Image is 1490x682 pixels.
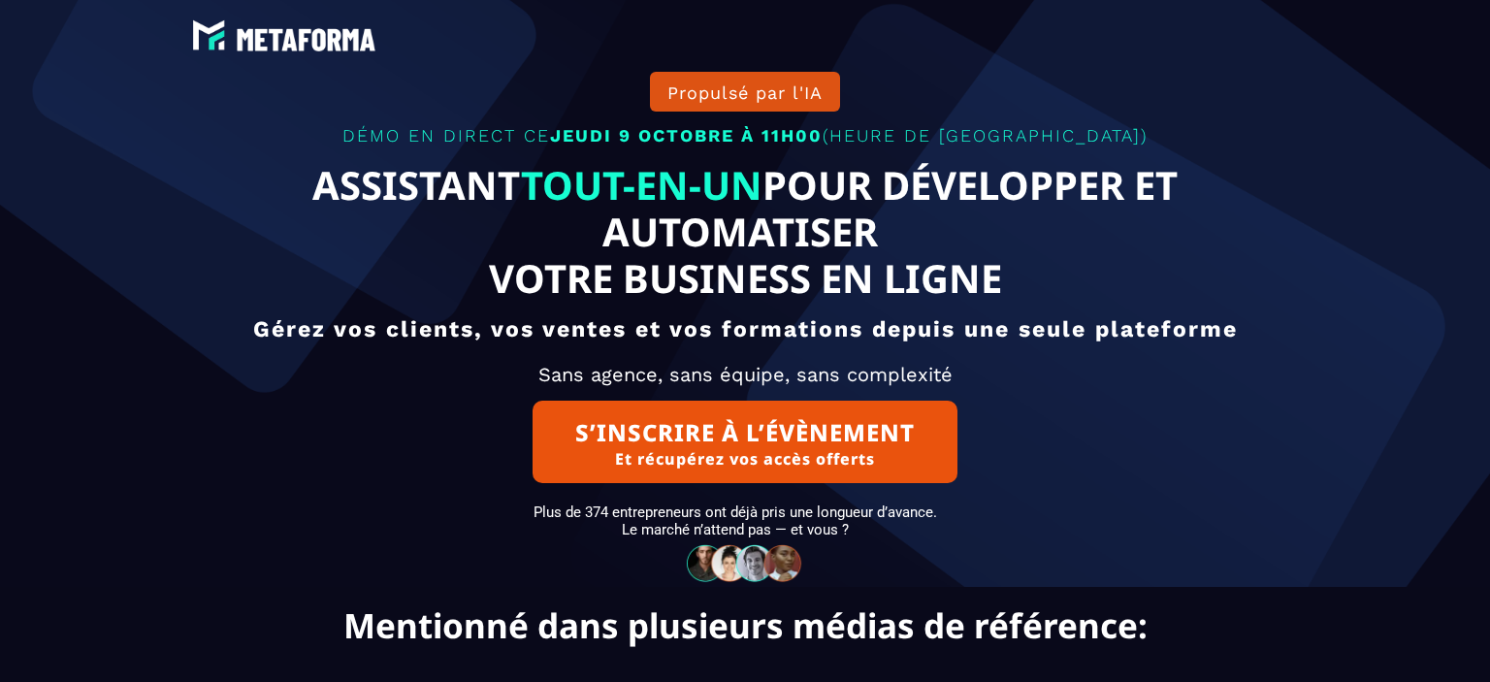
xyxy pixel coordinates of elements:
text: ASSISTANT POUR DÉVELOPPER ET AUTOMATISER VOTRE BUSINESS EN LIGNE [243,157,1248,307]
button: S’INSCRIRE À L’ÉVÈNEMENTEt récupérez vos accès offerts [533,401,957,483]
img: 32586e8465b4242308ef789b458fc82f_community-people.png [681,543,809,583]
p: DÉMO EN DIRECT CE (HEURE DE [GEOGRAPHIC_DATA]) [153,120,1337,151]
b: Gérez vos clients, vos ventes et vos formations depuis une seule plateforme [253,316,1238,342]
button: Propulsé par l'IA [650,72,839,112]
text: Plus de 374 entrepreneurs ont déjà pris une longueur d’avance. Le marché n’attend pas — et vous ? [134,499,1337,543]
img: e6894688e7183536f91f6cf1769eef69_LOGO_BLANC.png [187,15,381,57]
h2: Sans agence, sans équipe, sans complexité [153,353,1337,396]
text: Mentionné dans plusieurs médias de référence: [29,605,1461,651]
span: JEUDI 9 OCTOBRE À 11H00 [550,125,823,146]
